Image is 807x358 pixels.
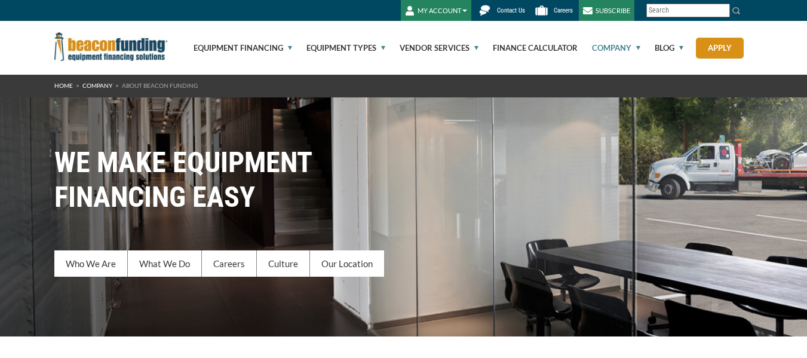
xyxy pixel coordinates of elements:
img: Beacon Funding Corporation [54,32,168,61]
h1: WE MAKE EQUIPMENT FINANCING EASY [54,145,753,215]
a: Finance Calculator [479,21,578,75]
a: Our Location [310,250,384,277]
img: Search [732,6,741,16]
a: Vendor Services [386,21,478,75]
span: Careers [554,7,573,14]
a: Blog [641,21,683,75]
a: Equipment Types [293,21,385,75]
a: Company [578,21,640,75]
span: About Beacon Funding [122,82,198,89]
a: Company [82,82,112,89]
a: Careers [202,250,257,277]
a: HOME [54,82,73,89]
a: Clear search text [717,6,727,16]
a: Apply [696,38,744,59]
a: What We Do [128,250,202,277]
input: Search [646,4,730,17]
a: Who We Are [54,250,128,277]
span: Contact Us [497,7,525,14]
a: Equipment Financing [180,21,292,75]
a: Culture [257,250,310,277]
a: Beacon Funding Corporation [54,41,168,50]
